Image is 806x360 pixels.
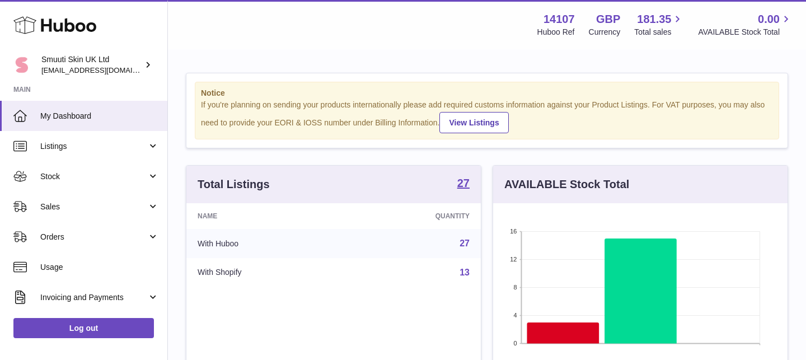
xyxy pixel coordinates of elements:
[198,177,270,192] h3: Total Listings
[457,177,470,191] a: 27
[698,27,793,38] span: AVAILABLE Stock Total
[40,141,147,152] span: Listings
[589,27,621,38] div: Currency
[41,66,165,74] span: [EMAIL_ADDRESS][DOMAIN_NAME]
[13,57,30,73] img: tomi@beautyko.fi
[634,27,684,38] span: Total sales
[510,256,517,263] text: 12
[345,203,481,229] th: Quantity
[634,12,684,38] a: 181.35 Total sales
[40,111,159,121] span: My Dashboard
[40,292,147,303] span: Invoicing and Payments
[513,340,517,347] text: 0
[758,12,780,27] span: 0.00
[637,12,671,27] span: 181.35
[543,12,575,27] strong: 14107
[201,88,773,99] strong: Notice
[40,202,147,212] span: Sales
[460,268,470,277] a: 13
[457,177,470,189] strong: 27
[460,239,470,248] a: 27
[40,232,147,242] span: Orders
[504,177,629,192] h3: AVAILABLE Stock Total
[510,228,517,235] text: 16
[439,112,508,133] a: View Listings
[40,171,147,182] span: Stock
[596,12,620,27] strong: GBP
[186,203,345,229] th: Name
[513,284,517,291] text: 8
[40,262,159,273] span: Usage
[186,229,345,258] td: With Huboo
[537,27,575,38] div: Huboo Ref
[41,54,142,76] div: Smuuti Skin UK Ltd
[201,100,773,133] div: If you're planning on sending your products internationally please add required customs informati...
[698,12,793,38] a: 0.00 AVAILABLE Stock Total
[186,258,345,287] td: With Shopify
[513,312,517,319] text: 4
[13,318,154,338] a: Log out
